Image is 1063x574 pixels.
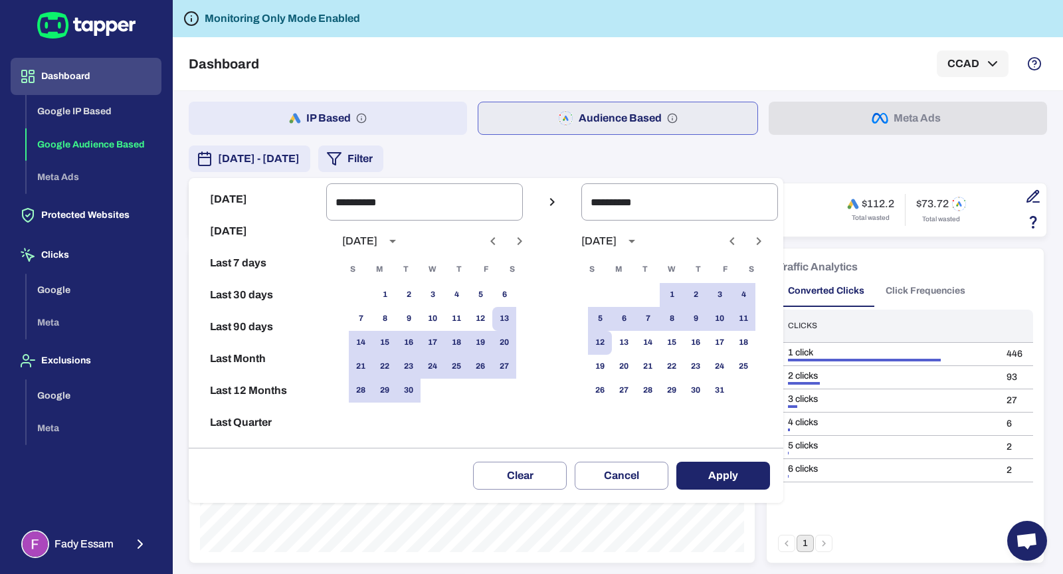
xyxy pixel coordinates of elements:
[747,230,770,252] button: Next month
[684,307,708,331] button: 9
[612,331,636,355] button: 13
[397,379,421,403] button: 30
[731,331,755,355] button: 18
[468,283,492,307] button: 5
[421,283,444,307] button: 3
[444,355,468,379] button: 25
[708,355,731,379] button: 24
[588,379,612,403] button: 26
[468,307,492,331] button: 12
[708,331,731,355] button: 17
[588,307,612,331] button: 5
[660,331,684,355] button: 15
[373,355,397,379] button: 22
[575,462,668,490] button: Cancel
[194,343,321,375] button: Last Month
[636,355,660,379] button: 21
[194,375,321,407] button: Last 12 Months
[684,355,708,379] button: 23
[349,355,373,379] button: 21
[341,256,365,283] span: Sunday
[721,230,743,252] button: Previous month
[421,256,444,283] span: Wednesday
[492,355,516,379] button: 27
[500,256,524,283] span: Saturday
[588,331,612,355] button: 12
[194,247,321,279] button: Last 7 days
[194,279,321,311] button: Last 30 days
[621,230,643,252] button: calendar view is open, switch to year view
[684,379,708,403] button: 30
[474,256,498,283] span: Friday
[684,283,708,307] button: 2
[421,331,444,355] button: 17
[492,331,516,355] button: 20
[708,307,731,331] button: 10
[581,235,617,248] div: [DATE]
[349,379,373,403] button: 28
[612,379,636,403] button: 27
[636,379,660,403] button: 28
[508,230,531,252] button: Next month
[444,331,468,355] button: 18
[1007,521,1047,561] div: Open chat
[607,256,630,283] span: Monday
[739,256,763,283] span: Saturday
[397,331,421,355] button: 16
[468,355,492,379] button: 26
[731,283,755,307] button: 4
[482,230,504,252] button: Previous month
[373,331,397,355] button: 15
[684,331,708,355] button: 16
[492,283,516,307] button: 6
[468,331,492,355] button: 19
[731,307,755,331] button: 11
[194,438,321,470] button: Reset
[381,230,404,252] button: calendar view is open, switch to year view
[636,331,660,355] button: 14
[447,256,471,283] span: Thursday
[660,283,684,307] button: 1
[373,379,397,403] button: 29
[397,307,421,331] button: 9
[397,355,421,379] button: 23
[708,379,731,403] button: 31
[492,307,516,331] button: 13
[397,283,421,307] button: 2
[731,355,755,379] button: 25
[660,256,684,283] span: Wednesday
[444,307,468,331] button: 11
[194,183,321,215] button: [DATE]
[660,355,684,379] button: 22
[580,256,604,283] span: Sunday
[612,355,636,379] button: 20
[194,215,321,247] button: [DATE]
[636,307,660,331] button: 7
[394,256,418,283] span: Tuesday
[713,256,737,283] span: Friday
[660,307,684,331] button: 8
[342,235,377,248] div: [DATE]
[612,307,636,331] button: 6
[473,462,567,490] button: Clear
[367,256,391,283] span: Monday
[421,355,444,379] button: 24
[349,307,373,331] button: 7
[444,283,468,307] button: 4
[588,355,612,379] button: 19
[708,283,731,307] button: 3
[373,307,397,331] button: 8
[421,307,444,331] button: 10
[194,407,321,438] button: Last Quarter
[373,283,397,307] button: 1
[676,462,770,490] button: Apply
[194,311,321,343] button: Last 90 days
[686,256,710,283] span: Thursday
[660,379,684,403] button: 29
[633,256,657,283] span: Tuesday
[349,331,373,355] button: 14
